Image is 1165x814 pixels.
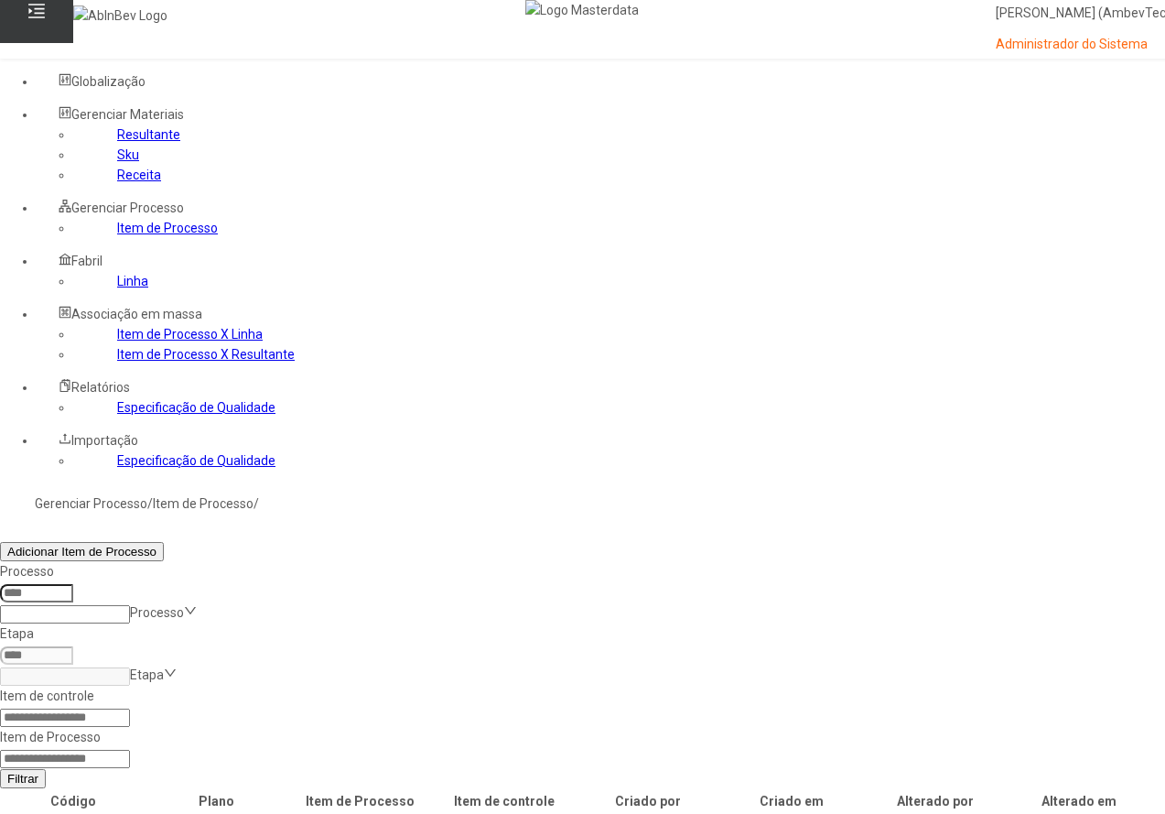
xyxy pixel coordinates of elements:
[73,5,167,26] img: AbInBev Logo
[153,496,253,511] a: Item de Processo
[117,147,139,162] a: Sku
[253,496,259,511] nz-breadcrumb-separator: /
[71,107,184,122] span: Gerenciar Materiais
[147,496,153,511] nz-breadcrumb-separator: /
[117,327,263,342] a: Item de Processo X Linha
[71,307,202,321] span: Associação em massa
[577,790,718,812] th: Criado por
[130,605,184,620] nz-select-placeholder: Processo
[117,274,148,288] a: Linha
[7,545,156,559] span: Adicionar Item de Processo
[71,201,184,215] span: Gerenciar Processo
[71,380,130,395] span: Relatórios
[35,496,147,511] a: Gerenciar Processo
[720,790,862,812] th: Criado em
[71,74,146,89] span: Globalização
[146,790,287,812] th: Plano
[71,254,102,268] span: Fabril
[7,772,38,786] span: Filtrar
[117,221,218,235] a: Item de Processo
[433,790,575,812] th: Item de controle
[1008,790,1149,812] th: Alterado em
[2,790,144,812] th: Código
[117,127,180,142] a: Resultante
[117,347,295,362] a: Item de Processo X Resultante
[71,433,138,448] span: Importação
[130,667,164,682] nz-select-placeholder: Etapa
[117,400,275,415] a: Especificação de Qualidade
[289,790,431,812] th: Item de Processo
[864,790,1006,812] th: Alterado por
[117,453,275,468] a: Especificação de Qualidade
[117,168,161,182] a: Receita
